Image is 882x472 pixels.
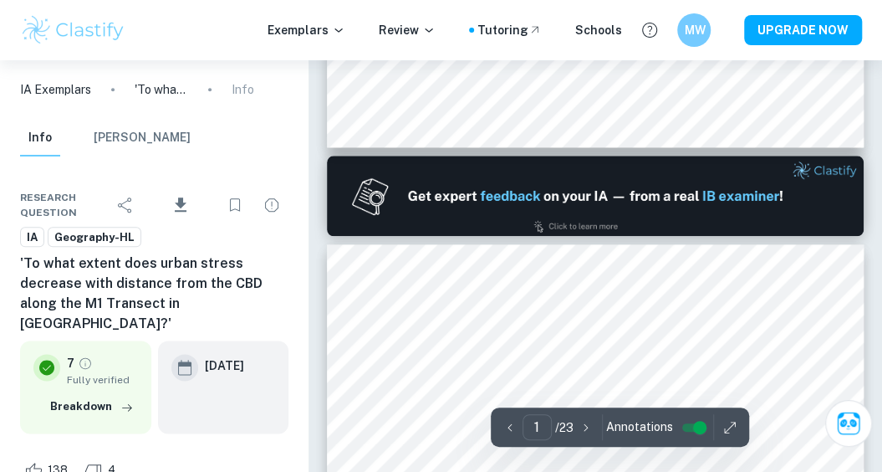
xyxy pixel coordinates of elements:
[67,372,138,387] span: Fully verified
[635,16,664,44] button: Help and Feedback
[20,227,44,248] a: IA
[21,229,43,246] span: IA
[20,190,109,220] span: Research question
[327,156,864,236] img: Ad
[48,229,140,246] span: Geography-HL
[78,356,93,371] a: Grade fully verified
[379,21,436,39] p: Review
[477,21,542,39] a: Tutoring
[20,120,60,156] button: Info
[606,418,673,436] span: Annotations
[145,183,215,227] div: Download
[555,418,574,437] p: / 23
[685,21,704,39] h6: MW
[677,13,711,47] button: MW
[20,13,126,47] img: Clastify logo
[46,394,138,419] button: Breakdown
[268,21,345,39] p: Exemplars
[135,80,188,99] p: 'To what extent does urban stress decrease with distance from the CBD along the M1 Transect in [G...
[218,188,252,222] div: Bookmark
[205,357,244,375] h6: [DATE]
[232,80,254,99] p: Info
[48,227,141,248] a: Geography-HL
[255,188,288,222] div: Report issue
[67,354,74,372] p: 7
[109,188,142,222] div: Share
[575,21,622,39] a: Schools
[825,400,872,447] button: Ask Clai
[20,80,91,99] a: IA Exemplars
[744,15,862,45] button: UPGRADE NOW
[20,254,288,334] h6: 'To what extent does urban stress decrease with distance from the CBD along the M1 Transect in [G...
[94,120,191,156] button: [PERSON_NAME]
